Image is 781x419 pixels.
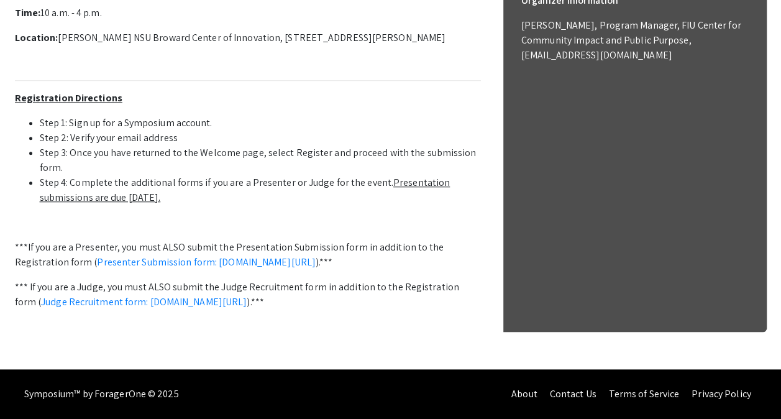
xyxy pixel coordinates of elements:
[41,295,247,308] a: Judge Recruitment form: [DOMAIN_NAME][URL]
[97,256,316,269] a: Presenter Submission form: [DOMAIN_NAME][URL]
[40,145,481,175] li: Step 3: Once you have returned to the Welcome page, select Register and proceed with the submissi...
[15,6,481,21] p: 10 a.m. - 4 p.m.
[40,131,481,145] li: Step 2: Verify your email address
[9,363,53,410] iframe: Chat
[549,387,596,400] a: Contact Us
[15,280,481,310] p: *** If you are a Judge, you must ALSO submit the Judge Recruitment form in addition to the Regist...
[24,369,179,419] div: Symposium™ by ForagerOne © 2025
[40,175,481,205] li: Step 4: Complete the additional forms if you are a Presenter or Judge for the event.
[40,116,481,131] li: Step 1: Sign up for a Symposium account.
[521,18,749,63] p: [PERSON_NAME], Program Manager, FIU Center for Community Impact and Public Purpose, [EMAIL_ADDRES...
[15,31,58,44] strong: Location:
[511,387,537,400] a: About
[608,387,679,400] a: Terms of Service
[15,30,481,45] p: [PERSON_NAME] NSU Broward Center of Innovation, [STREET_ADDRESS][PERSON_NAME]
[15,6,41,19] strong: Time:
[15,240,481,270] p: ***If you are a Presenter, you must ALSO submit the Presentation Submission form in addition to t...
[692,387,751,400] a: Privacy Policy
[40,176,450,204] u: Presentation submissions are due [DATE].
[15,91,122,104] u: Registration Directions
